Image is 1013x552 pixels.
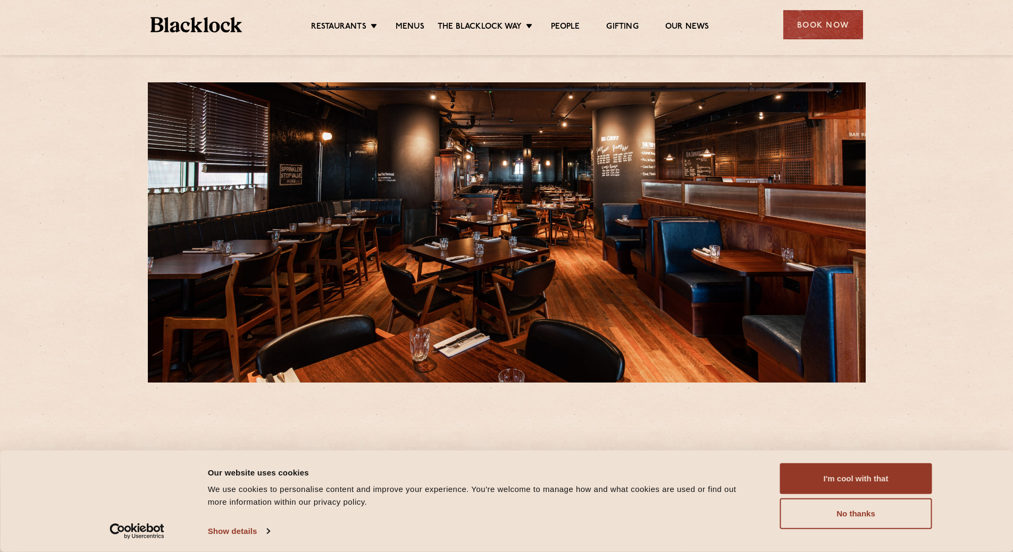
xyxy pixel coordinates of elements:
a: Gifting [606,22,638,33]
div: We use cookies to personalise content and improve your experience. You're welcome to manage how a... [208,483,756,508]
a: People [551,22,580,33]
button: No thanks [780,498,932,529]
div: Our website uses cookies [208,466,756,479]
a: Show details [208,523,270,539]
div: Book Now [783,10,863,39]
a: Restaurants [311,22,366,33]
a: Usercentrics Cookiebot - opens in a new window [90,523,183,539]
a: The Blacklock Way [438,22,522,33]
a: Our News [665,22,709,33]
img: BL_Textured_Logo-footer-cropped.svg [150,17,242,32]
button: I'm cool with that [780,463,932,494]
a: Menus [396,22,424,33]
